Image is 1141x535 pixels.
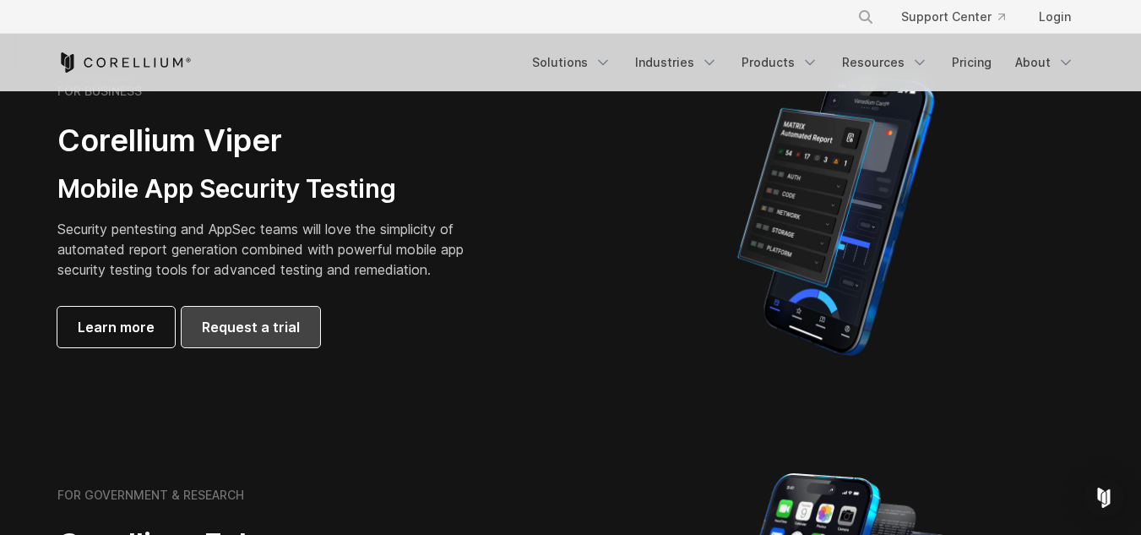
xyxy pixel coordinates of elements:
a: Solutions [522,47,622,78]
button: Search [850,2,881,32]
a: Support Center [888,2,1019,32]
div: Navigation Menu [837,2,1084,32]
a: Industries [625,47,728,78]
p: Security pentesting and AppSec teams will love the simplicity of automated report generation comb... [57,219,490,280]
a: About [1005,47,1084,78]
h6: FOR GOVERNMENT & RESEARCH [57,488,244,503]
a: Request a trial [182,307,320,347]
a: Login [1025,2,1084,32]
span: Learn more [78,317,155,337]
h3: Mobile App Security Testing [57,173,490,205]
a: Products [731,47,829,78]
div: Navigation Menu [522,47,1084,78]
h2: Corellium Viper [57,122,490,160]
span: Request a trial [202,317,300,337]
a: Resources [832,47,938,78]
a: Corellium Home [57,52,192,73]
a: Learn more [57,307,175,347]
a: Pricing [942,47,1002,78]
img: Corellium MATRIX automated report on iPhone showing app vulnerability test results across securit... [709,68,963,363]
div: Open Intercom Messenger [1084,478,1124,518]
